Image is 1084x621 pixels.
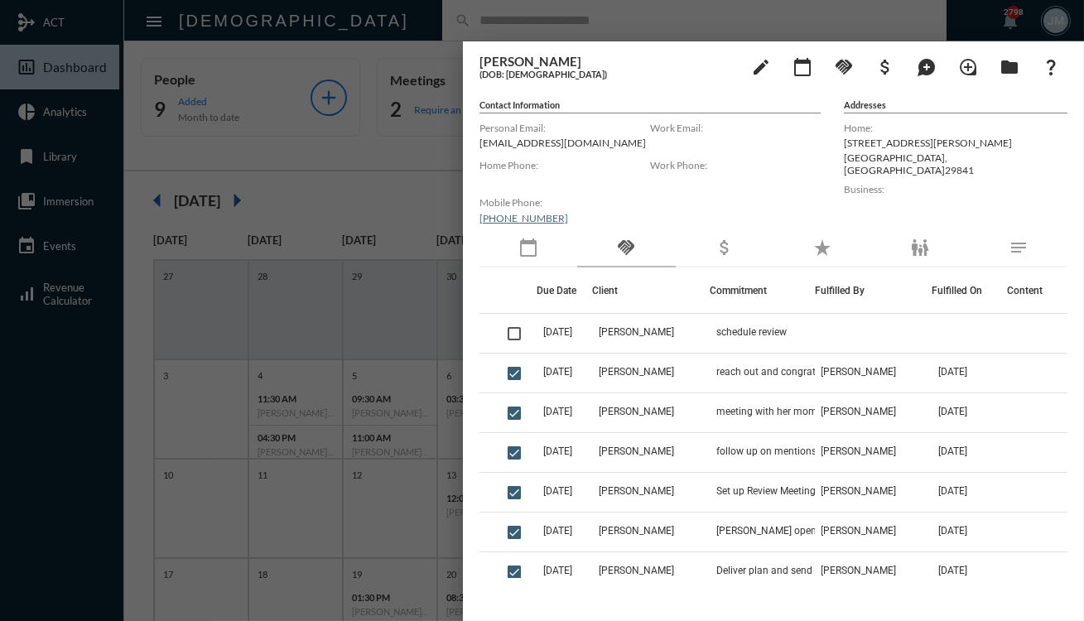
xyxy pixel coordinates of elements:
label: Mobile Phone: [479,196,650,209]
mat-icon: notes [1009,238,1029,258]
mat-icon: family_restroom [910,238,930,258]
span: meeting with her mom and Aunt regarding her grandmother's money [716,406,882,417]
span: [DATE] [543,366,572,378]
mat-icon: handshake [616,238,636,258]
span: [PERSON_NAME] [599,445,674,457]
button: Add Mention [910,50,943,83]
button: edit person [744,50,778,83]
mat-icon: attach_money [715,238,735,258]
span: follow up on mentions [716,445,817,457]
span: [PERSON_NAME] [821,565,897,576]
span: reach out and congratulate on the birth and touch base [716,366,882,378]
span: [PERSON_NAME] [599,485,674,497]
th: Fulfilled By [815,267,932,314]
th: Commitment [710,267,815,314]
span: [DATE] [938,406,967,417]
mat-icon: calendar_today [793,57,812,77]
span: [PERSON_NAME] [599,326,674,338]
button: Add meeting [786,50,819,83]
mat-icon: loupe [958,57,978,77]
h3: [PERSON_NAME] [479,54,736,69]
mat-icon: folder [1000,57,1019,77]
span: [DATE] [938,445,967,457]
button: Add Commitment [827,50,860,83]
span: [PERSON_NAME] [599,406,674,417]
button: Add Business [869,50,902,83]
span: Deliver plan and send in acknowledgement form [716,565,882,576]
span: [DATE] [938,366,967,378]
p: [EMAIL_ADDRESS][DOMAIN_NAME] [479,137,650,149]
a: [PHONE_NUMBER] [479,212,568,224]
span: [DATE] [543,485,572,497]
th: Fulfilled On [932,267,999,314]
label: Work Email: [650,122,821,134]
th: Content [999,267,1067,314]
span: [PERSON_NAME] [599,366,674,378]
th: Client [592,267,709,314]
span: [DATE] [543,445,572,457]
h5: Contact Information [479,99,821,113]
span: [DATE] [543,525,572,537]
label: Personal Email: [479,122,650,134]
mat-icon: question_mark [1041,57,1061,77]
span: [DATE] [543,406,572,417]
mat-icon: edit [751,57,771,77]
mat-icon: handshake [834,57,854,77]
h5: Addresses [844,99,1067,113]
button: Archives [993,50,1026,83]
mat-icon: calendar_today [518,238,538,258]
span: [DATE] [938,525,967,537]
label: Business: [844,183,1067,195]
span: [PERSON_NAME] [821,485,897,497]
p: [GEOGRAPHIC_DATA] , [GEOGRAPHIC_DATA] 29841 [844,152,1067,176]
span: [PERSON_NAME] [599,565,674,576]
span: [PERSON_NAME] [821,366,897,378]
span: Set up Review Meeting [716,485,816,497]
mat-icon: star_rate [812,238,832,258]
span: [DATE] [938,485,967,497]
button: What If? [1034,50,1067,83]
mat-icon: attach_money [875,57,895,77]
button: Add Introduction [952,50,985,83]
span: [PERSON_NAME] open enrollment advice [716,525,882,537]
h5: (DOB: [DEMOGRAPHIC_DATA]) [479,69,736,79]
label: Home: [844,122,1067,134]
p: [STREET_ADDRESS][PERSON_NAME] [844,137,1067,149]
span: [PERSON_NAME] [821,445,897,457]
label: Home Phone: [479,159,650,171]
span: [DATE] [543,565,572,576]
mat-icon: maps_ugc [917,57,937,77]
span: [PERSON_NAME] [599,525,674,537]
span: [PERSON_NAME] [821,525,897,537]
span: schedule review [716,326,787,338]
span: [DATE] [938,565,967,576]
span: [DATE] [543,326,572,338]
label: Work Phone: [650,159,821,171]
th: Due Date [537,267,592,314]
span: [PERSON_NAME] [821,406,897,417]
